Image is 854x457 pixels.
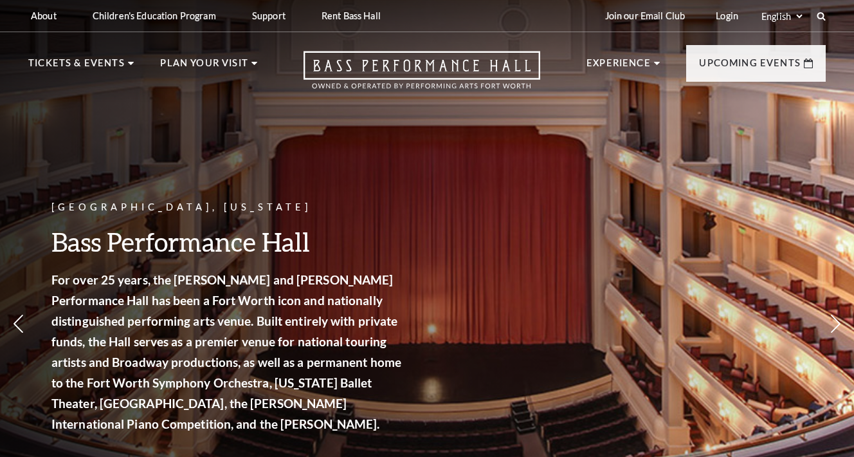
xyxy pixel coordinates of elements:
[51,225,405,258] h3: Bass Performance Hall
[160,55,248,79] p: Plan Your Visit
[31,10,57,21] p: About
[93,10,216,21] p: Children's Education Program
[252,10,286,21] p: Support
[699,55,801,79] p: Upcoming Events
[51,200,405,216] p: [GEOGRAPHIC_DATA], [US_STATE]
[28,55,125,79] p: Tickets & Events
[322,10,381,21] p: Rent Bass Hall
[759,10,804,23] select: Select:
[586,55,651,79] p: Experience
[51,272,401,431] strong: For over 25 years, the [PERSON_NAME] and [PERSON_NAME] Performance Hall has been a Fort Worth ico...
